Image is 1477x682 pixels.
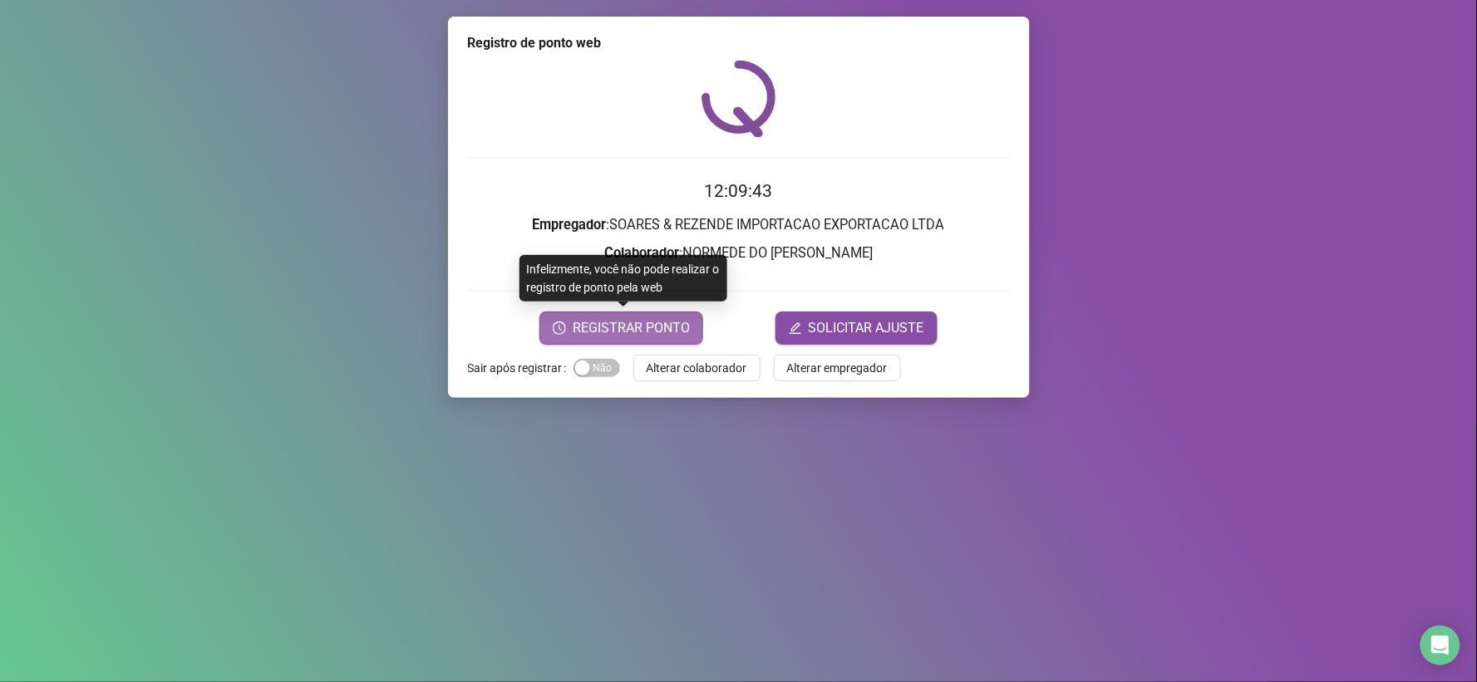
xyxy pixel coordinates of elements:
span: Alterar colaborador [647,359,747,377]
time: 12:09:43 [705,181,773,201]
button: Alterar colaborador [633,355,761,381]
button: Alterar empregador [774,355,901,381]
span: edit [789,321,802,335]
h3: : NORMEDE DO [PERSON_NAME] [468,243,1010,264]
span: clock-circle [553,321,566,335]
div: Open Intercom Messenger [1420,626,1460,665]
strong: Empregador [533,217,607,233]
img: QRPoint [702,60,776,137]
span: SOLICITAR AJUSTE [809,318,924,338]
label: Sair após registrar [468,355,574,381]
span: REGISTRAR PONTO [573,318,690,338]
div: Registro de ponto web [468,33,1010,53]
span: Alterar empregador [787,359,888,377]
button: REGISTRAR PONTO [539,312,703,345]
h3: : SOARES & REZENDE IMPORTACAO EXPORTACAO LTDA [468,214,1010,236]
button: editSOLICITAR AJUSTE [775,312,938,345]
div: Infelizmente, você não pode realizar o registro de ponto pela web [519,255,727,302]
strong: Colaborador [604,245,679,261]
